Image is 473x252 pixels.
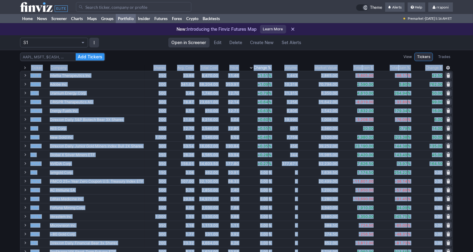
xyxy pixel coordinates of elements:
div: Editas Medicine Inc [50,197,144,201]
td: 54,603.50 [194,159,219,168]
div: Shares [153,65,165,71]
span: % [269,205,272,210]
td: 2.56 [219,194,240,203]
td: 130.84 [219,141,240,150]
td: 1,636.50 [298,168,338,177]
span: 323.38 [394,135,407,140]
div: New Gold Inc [50,135,144,140]
span: 0.00 [260,170,268,175]
a: Futures [152,14,170,23]
a: ADBE [30,80,49,88]
a: UUUU [30,106,49,115]
span: % [269,109,272,113]
td: 2,560.00 [298,124,338,133]
span: % [269,161,272,166]
span: 4,980.00 [357,135,374,140]
span: S1 [23,40,79,46]
span: % [408,82,411,87]
a: Crypto [184,14,201,23]
td: 1,200.00 [298,185,338,194]
td: 177.80 [219,159,240,168]
span: -57.89 [395,188,407,192]
span: Change $ [425,65,442,71]
a: Maps [85,14,99,23]
td: 15,642.00 [298,97,338,106]
span: Premarket · [408,14,425,23]
td: 20,499.00 [298,177,338,185]
span: -91.45 [395,197,407,201]
span: 762.00 [430,82,443,87]
span: % [408,170,411,175]
a: Edit [211,38,225,47]
td: 7,758 [272,133,298,141]
a: FAZ [30,239,49,247]
td: 500 [145,185,166,194]
span: -33.89 [395,100,407,104]
td: 0 [272,203,298,212]
button: Delete [226,38,246,47]
td: 6,520.00 [298,133,338,141]
td: 10,318 [272,80,298,88]
td: 16,062.00 [194,141,219,150]
span: % [269,179,272,184]
a: rraponi [428,2,453,12]
td: 2,850.00 [194,185,219,194]
td: 4,216.00 [194,115,219,124]
span: % [408,179,411,184]
span: 99.00 [432,100,443,104]
a: Theme [356,4,382,11]
span: % [269,197,272,201]
td: 250 [145,150,166,159]
td: 78.87 [166,97,194,106]
td: 5.70 [166,185,194,194]
span: % [269,117,272,122]
a: VSTM [30,212,49,221]
a: Set Alerts [279,38,305,47]
td: 500 [145,203,166,212]
span: Edit [214,40,222,46]
span: Add Tickers [78,54,102,60]
span: % [408,117,411,122]
td: 11.46 [219,71,240,80]
a: CRSP [30,98,49,106]
button: Portfolio [20,38,88,47]
span: % [408,161,411,166]
a: LABD [30,115,49,124]
a: Groups [99,14,116,23]
td: 3,940.00 [298,203,338,212]
td: 200 [145,115,166,124]
span: Create New [250,40,274,46]
a: FSM [30,203,49,212]
td: 32,100.00 [194,177,219,185]
a: NVDA [30,159,49,168]
div: Gain $ [353,65,373,71]
a: NTLA [30,71,49,80]
span: +0.35 [258,144,268,148]
a: EDIT [30,195,49,203]
td: 0 [272,185,298,194]
span: Tickers [417,54,430,60]
td: 14,970.00 [194,194,219,203]
span: +0.60 [258,117,268,122]
span: % [269,214,272,219]
td: 350 [145,159,166,168]
span: Trades [438,54,450,60]
td: 9.88 [219,212,240,221]
div: Ticker [31,65,42,71]
span: 0.00 [434,170,443,175]
span: 0.00 [434,205,443,210]
td: 21.08 [166,115,194,124]
td: 200 [145,80,166,88]
a: SIL [30,150,49,159]
span: 14.00 [432,126,443,131]
td: 0 [272,212,298,221]
span: 42.50 [432,73,443,78]
td: 0 [272,194,298,203]
span: 94.09 [397,205,407,210]
span: 20.00 [363,126,374,131]
td: 0 [272,168,298,177]
td: 1,280.00 [298,194,338,203]
span: 179.34 [394,109,407,113]
span: 23,190.00 [355,144,374,148]
span: +0.64 [258,100,268,104]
